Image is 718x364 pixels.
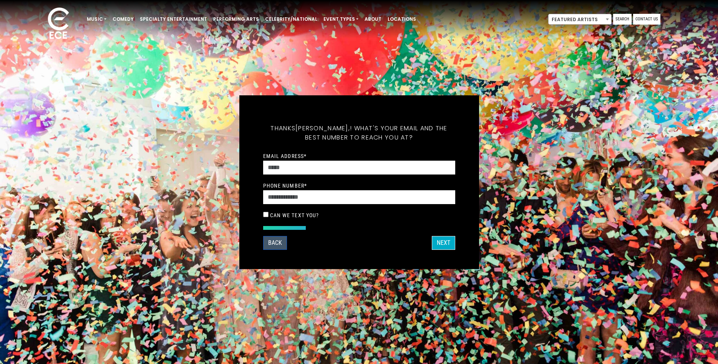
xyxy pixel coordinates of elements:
[432,236,455,250] button: Next
[109,13,137,26] a: Comedy
[210,13,262,26] a: Performing Arts
[263,153,307,160] label: Email Address
[263,115,455,151] h5: Thanks ! What's your email and the best number to reach you at?
[549,14,611,25] span: Featured Artists
[270,212,319,219] label: Can we text you?
[320,13,361,26] a: Event Types
[263,182,307,189] label: Phone Number
[385,13,419,26] a: Locations
[84,13,109,26] a: Music
[633,14,660,25] a: Contact Us
[548,14,612,25] span: Featured Artists
[262,13,320,26] a: Celebrity/National
[613,14,632,25] a: Search
[263,236,287,250] button: Back
[39,5,78,43] img: ece_new_logo_whitev2-1.png
[295,124,350,133] span: [PERSON_NAME],
[361,13,385,26] a: About
[137,13,210,26] a: Specialty Entertainment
